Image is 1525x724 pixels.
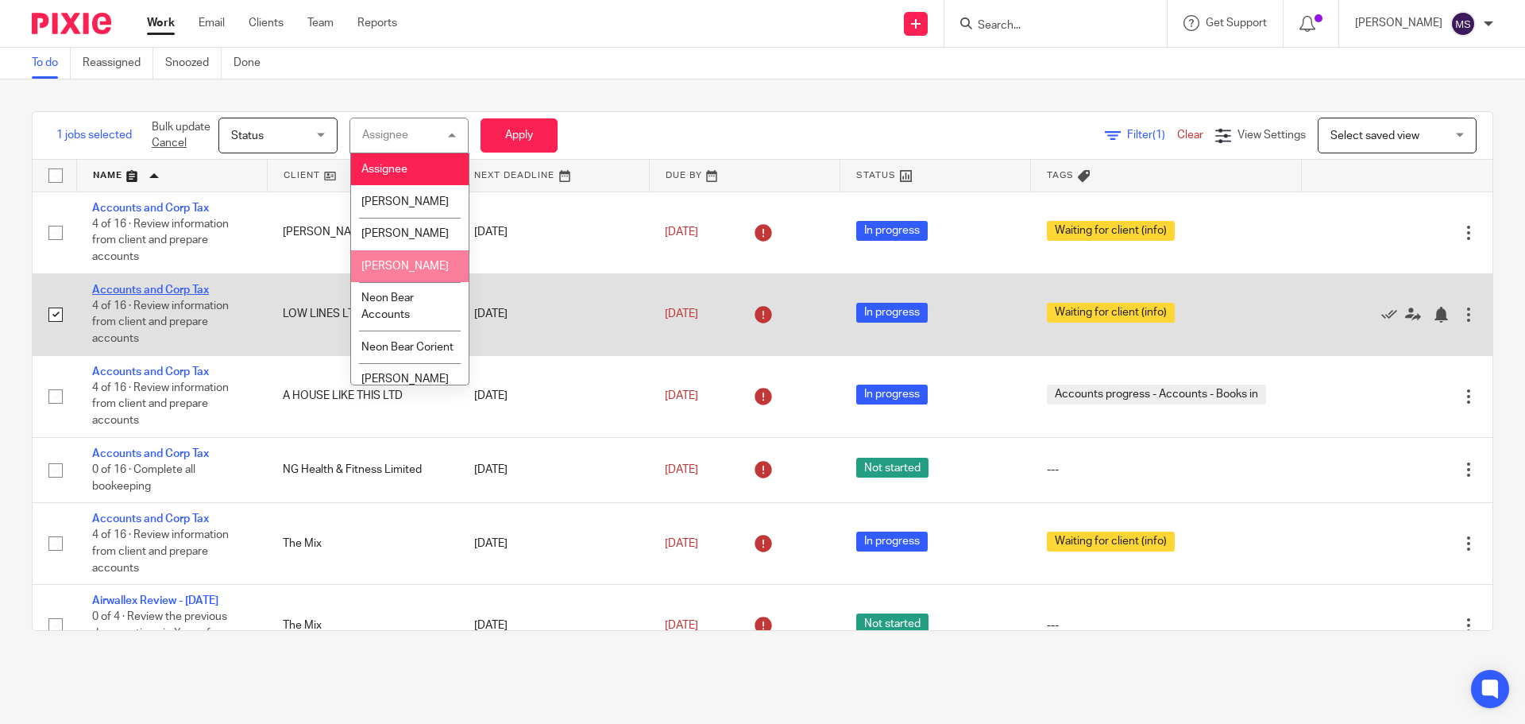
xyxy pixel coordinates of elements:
td: The Mix [267,503,457,585]
td: [DATE] [458,355,649,437]
span: [DATE] [665,226,698,238]
span: In progress [856,385,928,405]
td: NG Health & Fitness Limited [267,437,457,502]
span: 4 of 16 · Review information from client and prepare accounts [92,219,229,262]
td: LOW LINES LTD [267,273,457,355]
span: 1 jobs selected [56,127,132,143]
a: To do [32,48,71,79]
span: [DATE] [665,390,698,401]
span: Get Support [1206,17,1267,29]
a: Reports [357,15,397,31]
span: Status [231,130,264,141]
p: [PERSON_NAME] [1355,15,1442,31]
a: Accounts and Corp Tax [92,513,209,525]
div: --- [1047,618,1286,633]
td: A HOUSE LIKE THIS LTD [267,355,457,437]
span: [PERSON_NAME] [361,196,449,207]
span: 4 of 16 · Review information from client and prepare accounts [92,530,229,574]
span: 0 of 4 · Review the previous days postings in Xero of Airwallex transactions [92,612,227,656]
span: Filter [1127,130,1177,141]
span: Select saved view [1330,130,1419,141]
a: Reassigned [83,48,153,79]
td: The Mix [267,585,457,667]
a: Accounts and Corp Tax [92,203,209,214]
a: Snoozed [165,48,222,79]
a: Clients [249,15,284,31]
span: Not started [856,458,929,478]
span: 0 of 16 · Complete all bookeeping [92,464,195,492]
td: [DATE] [458,437,649,502]
span: Not started [856,614,929,633]
span: [DATE] [665,464,698,475]
p: Bulk update [152,119,210,152]
span: [PERSON_NAME] [361,261,449,272]
a: Accounts and Corp Tax [92,285,209,296]
a: Clear [1177,130,1203,141]
span: [DATE] [665,620,698,631]
span: In progress [856,532,928,552]
span: 4 of 16 · Review information from client and prepare accounts [92,300,229,344]
div: --- [1047,462,1286,478]
span: [PERSON_NAME] [361,374,449,385]
span: 4 of 16 · Review information from client and prepare accounts [92,382,229,426]
span: Waiting for client (info) [1047,221,1175,241]
span: Neon Bear Corient [361,342,454,353]
span: Waiting for client (info) [1047,532,1175,552]
span: View Settings [1237,130,1306,141]
span: In progress [856,303,928,323]
a: Accounts and Corp Tax [92,448,209,459]
a: Accounts and Corp Tax [92,366,209,377]
img: Pixie [32,13,111,34]
span: [DATE] [665,538,698,549]
span: Waiting for client (info) [1047,303,1175,323]
a: Team [307,15,334,31]
a: Mark as done [1381,306,1405,322]
img: svg%3E [1450,11,1476,37]
button: Apply [481,118,558,153]
td: [DATE] [458,273,649,355]
a: Done [234,48,272,79]
td: [DATE] [458,585,649,667]
span: [PERSON_NAME] [361,228,449,239]
td: [DATE] [458,503,649,585]
span: Assignee [361,164,407,175]
td: [PERSON_NAME] Design Ltd [267,192,457,273]
td: [DATE] [458,192,649,273]
span: Neon Bear Accounts [361,292,414,320]
span: In progress [856,221,928,241]
input: Search [976,19,1119,33]
a: Airwallex Review - [DATE] [92,595,218,606]
a: Email [199,15,225,31]
a: Work [147,15,175,31]
span: (1) [1152,130,1165,141]
div: Assignee [362,130,408,141]
a: Cancel [152,137,187,149]
span: Accounts progress - Accounts - Books in [1047,385,1266,405]
span: Tags [1047,171,1074,180]
span: [DATE] [665,308,698,319]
